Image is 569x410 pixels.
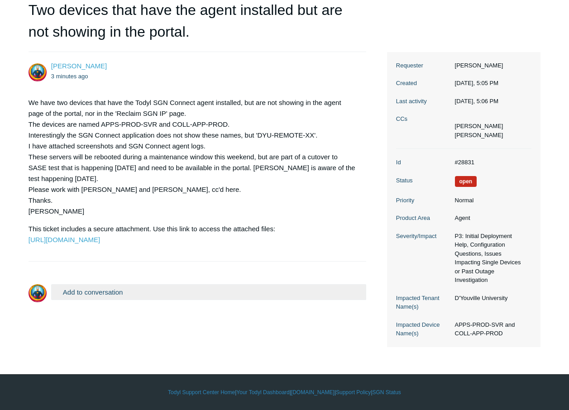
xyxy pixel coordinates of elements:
[51,62,107,70] a: [PERSON_NAME]
[291,388,335,396] a: [DOMAIN_NAME]
[455,80,499,86] time: 10/09/2025, 17:05
[455,98,499,105] time: 10/09/2025, 17:06
[455,122,503,131] li: Peter Kujawski
[29,97,358,217] p: We have two devices that have the Todyl SGN Connect agent installed, but are not showing in the a...
[29,388,540,396] div: | | | |
[29,236,100,243] a: [URL][DOMAIN_NAME]
[450,158,532,167] dd: #28831
[450,214,532,223] dd: Agent
[29,224,358,245] p: This ticket includes a secure attachment. Use this link to access the attached files:
[396,61,450,70] dt: Requester
[51,62,107,70] span: Timothy Kujawski
[455,131,503,140] li: Dave Morgan
[396,158,450,167] dt: Id
[51,284,367,300] button: Add to conversation
[396,176,450,185] dt: Status
[450,232,532,285] dd: P3: Initial Deployment Help, Configuration Questions, Issues Impacting Single Devices or Past Out...
[396,97,450,106] dt: Last activity
[396,114,450,124] dt: CCs
[396,79,450,88] dt: Created
[396,196,450,205] dt: Priority
[455,176,477,187] span: We are working on a response for you
[396,232,450,241] dt: Severity/Impact
[450,61,532,70] dd: [PERSON_NAME]
[396,320,450,338] dt: Impacted Device Name(s)
[236,388,289,396] a: Your Todyl Dashboard
[373,388,401,396] a: SGN Status
[168,388,235,396] a: Todyl Support Center Home
[450,294,532,303] dd: D'Youville University
[450,196,532,205] dd: Normal
[396,294,450,311] dt: Impacted Tenant Name(s)
[396,214,450,223] dt: Product Area
[336,388,371,396] a: Support Policy
[51,73,88,80] time: 10/09/2025, 17:05
[450,320,532,338] dd: APPS-PROD-SVR and COLL-APP-PROD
